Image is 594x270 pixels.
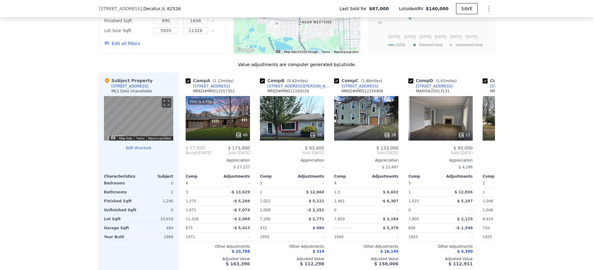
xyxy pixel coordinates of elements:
a: [STREET_ADDRESS][PERSON_NAME] [260,84,332,89]
span: 675 [186,226,193,230]
img: Google [105,133,126,141]
div: Adjusted Value [483,256,547,261]
div: Lot Size Sqft [104,26,150,35]
button: Clear [212,30,214,32]
img: Google [235,46,256,54]
span: -$ 1,548 [456,226,473,230]
div: Characteristics [104,174,139,179]
div: [STREET_ADDRESS][PERSON_NAME] [267,84,332,89]
span: $87,000 [369,6,389,12]
div: 1940 [334,233,365,241]
span: $ 133,000 [377,146,398,150]
span: $ 90,000 [454,146,473,150]
div: 1 [260,188,291,196]
div: 11 [458,132,470,138]
span: 7,800 [408,217,419,221]
text: $0 [378,21,382,25]
span: 7,850 [334,217,345,221]
div: Comp B [260,78,310,84]
span: ( miles) [210,79,236,83]
span: 1,008 [260,208,270,212]
button: Edit all filters [104,40,140,47]
div: - [368,233,398,241]
span: 4 [334,181,337,185]
div: 1971 [186,233,217,241]
div: - [442,206,473,214]
button: Edit structure [104,146,173,150]
span: -$ 5,208 [233,199,250,203]
div: Value adjustments are computer generated by Lotside . [99,61,495,68]
span: 1.61 [437,79,445,83]
a: Open this area in Google Maps (opens a new window) [235,46,256,54]
div: MRED # MRD12330229 [267,89,309,94]
div: - [219,233,250,241]
div: Other Adjustments [186,244,250,249]
span: ( miles) [284,79,310,83]
span: 1.12 [214,79,222,83]
div: 28 [384,132,396,138]
div: 1955 [408,233,439,241]
div: Adjusted Value [186,256,250,261]
span: ( miles) [433,79,459,83]
span: 1,461 [334,199,345,203]
a: Terms (opens in new tab) [136,137,144,140]
span: $ 93,000 [305,146,324,150]
text: [DATE] [420,35,431,39]
div: [STREET_ADDRESS] [193,84,230,89]
div: MRED # MRD12262123 [490,89,532,94]
span: $ 4,390 [457,249,473,254]
span: Sold [DATE] [408,150,473,155]
div: 0 [140,179,173,188]
span: $ 5,121 [309,199,324,203]
div: Subject [139,174,173,179]
span: 1,046 [483,208,493,212]
div: [DATE] [186,150,212,155]
div: Adjusted Value [260,256,324,261]
div: 1980 W Forest Ave [273,21,280,31]
div: Appreciation [186,158,250,163]
div: Other Adjustments [483,244,547,249]
span: 8,424 [483,217,493,221]
div: Adjusted Value [408,256,473,261]
div: Comp [186,174,218,179]
div: Year Built [104,233,137,241]
div: 1925 [483,233,514,241]
div: 1,246 [140,197,173,205]
div: Appreciation [408,158,473,163]
div: Finished Sqft [104,197,137,205]
span: -$ 7,074 [233,208,250,212]
div: Comp C [334,78,385,84]
span: $ 158,006 [374,261,398,266]
div: Finished Sqft [104,16,150,25]
span: 1,025 [408,199,419,203]
span: 11,326 [186,217,199,221]
span: 600 [408,226,415,230]
text: 62526 [396,43,405,47]
span: 1,471 [186,208,196,212]
div: Comp E [483,78,533,84]
div: - [293,233,324,241]
span: $ 5,378 [383,226,398,230]
div: Appreciation [334,158,398,163]
span: $ 16,149 [380,249,398,254]
span: Sold [DATE] [334,150,398,155]
span: $ 684 [312,226,324,230]
a: [STREET_ADDRESS] [186,84,230,89]
span: $ 23,788 [232,249,250,254]
div: Comp A [186,78,236,84]
div: Map [104,96,173,141]
span: 0 [334,208,337,212]
span: $ 3,184 [383,217,398,221]
span: ( miles) [359,79,385,83]
div: Bathrooms [104,188,137,196]
div: 2 [140,188,173,196]
div: Adjustments [292,174,324,179]
text: [DATE] [404,35,416,39]
a: [STREET_ADDRESS] [334,84,378,89]
a: Terms (opens in new tab) [321,50,330,53]
span: -$ 5,413 [233,226,250,230]
div: Garage Sqft [104,224,137,232]
div: Adjustments [218,174,250,179]
text: Selected Comp [419,43,443,47]
span: $140,000 [426,6,449,11]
